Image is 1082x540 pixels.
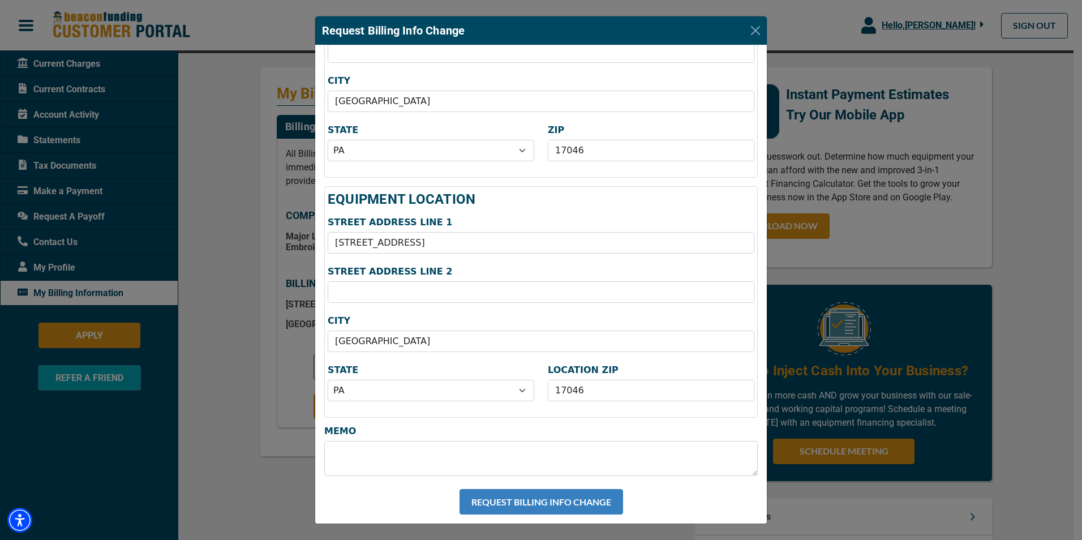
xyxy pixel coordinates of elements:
[328,267,754,277] label: STREET ADDRESS LINE 2
[328,76,754,86] label: CITY
[328,217,754,228] label: STREET ADDRESS LINE 1
[328,365,534,375] label: STATE
[7,508,32,533] div: Accessibility Menu
[324,426,758,436] label: MEMO
[548,365,754,375] label: LOCATION ZIP
[548,125,754,135] label: ZIP
[328,316,754,326] label: CITY
[746,22,765,40] button: Close
[328,125,534,135] label: STATE
[460,489,623,515] button: REQUEST BILLING INFO CHANGE
[328,190,754,209] h4: EQUIPMENT LOCATION
[322,22,465,39] h5: Request Billing Info Change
